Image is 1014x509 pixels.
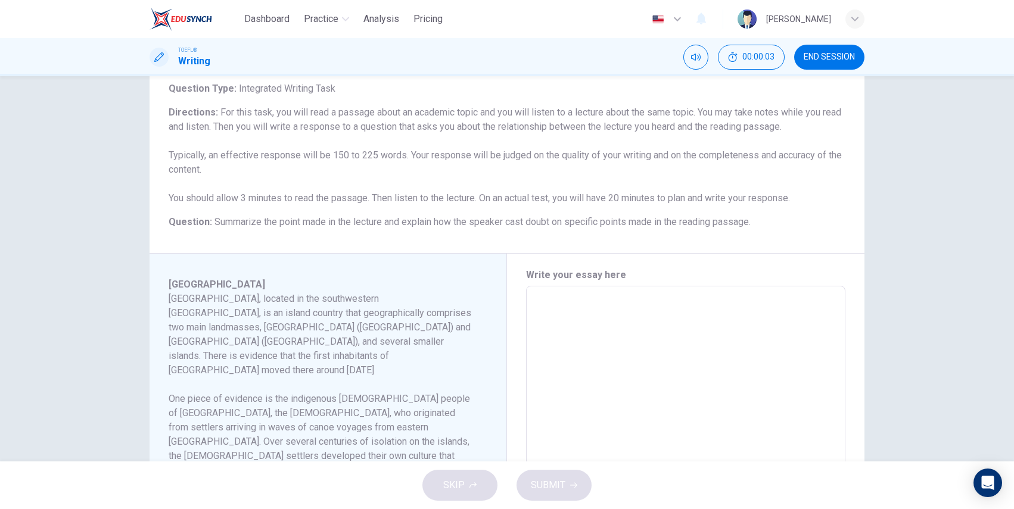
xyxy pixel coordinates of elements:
button: Dashboard [239,8,294,30]
span: For this task, you will read a passage about an academic topic and you will listen to a lecture a... [169,107,842,204]
div: Open Intercom Messenger [973,469,1002,497]
span: Analysis [363,12,399,26]
span: Integrated Writing Task [237,83,335,94]
button: Pricing [409,8,447,30]
span: 00:00:03 [742,52,775,62]
a: EduSynch logo [150,7,239,31]
h6: Write your essay here [526,268,845,282]
h6: [GEOGRAPHIC_DATA], located in the southwestern [GEOGRAPHIC_DATA], is an island country that geogr... [169,292,473,377]
button: Analysis [359,8,404,30]
div: Mute [683,45,708,70]
button: Practice [299,8,354,30]
img: EduSynch logo [150,7,212,31]
img: Profile picture [738,10,757,29]
h6: Directions : [169,105,845,205]
h6: Question : [169,215,845,229]
span: Dashboard [244,12,290,26]
button: 00:00:03 [718,45,785,70]
span: [GEOGRAPHIC_DATA] [169,279,265,290]
span: TOEFL® [178,46,197,54]
span: Summarize the point made in the lecture and explain how the speaker cast doubt on specific points... [214,216,751,227]
span: Pricing [413,12,443,26]
div: [PERSON_NAME] [766,12,831,26]
img: en [651,15,665,24]
h1: Writing [178,54,210,68]
div: Hide [718,45,785,70]
span: Practice [304,12,338,26]
span: END SESSION [804,52,855,62]
h6: Question Type : [169,82,845,96]
button: END SESSION [794,45,864,70]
